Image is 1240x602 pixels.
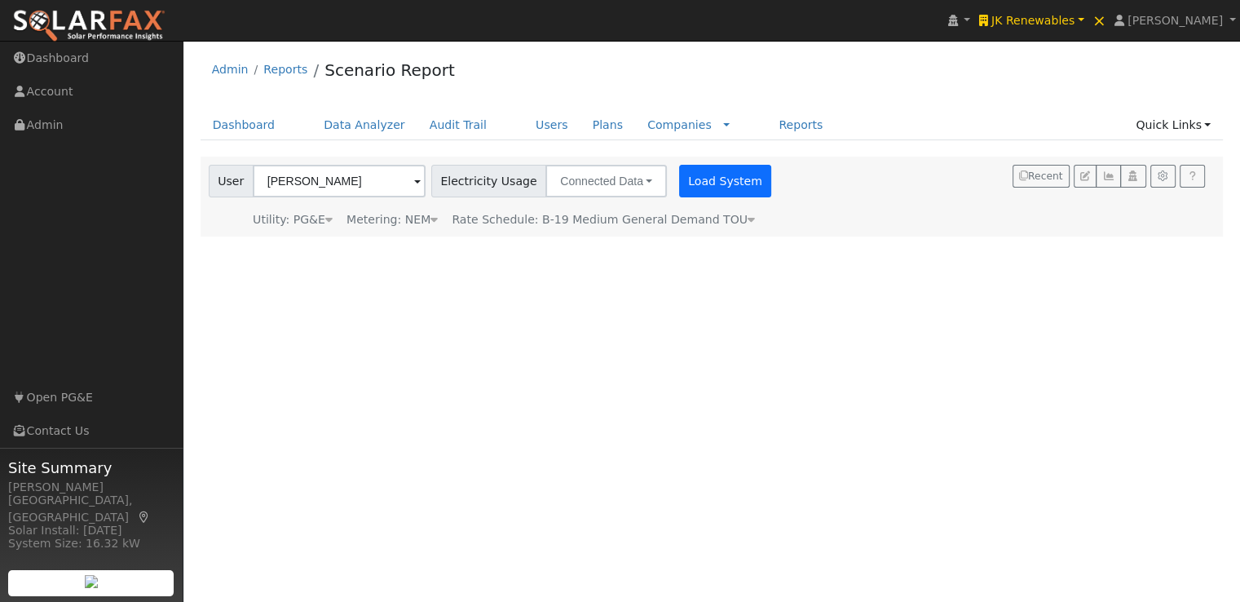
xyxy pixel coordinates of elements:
a: Users [523,110,580,140]
button: Multi-Series Graph [1096,165,1121,188]
div: Solar Install: [DATE] [8,522,174,539]
button: Edit User [1074,165,1097,188]
a: Scenario Report [324,60,455,80]
a: Help Link [1180,165,1205,188]
div: Metering: NEM [346,211,438,228]
button: Load System [679,165,772,197]
div: System Size: 16.32 kW [8,535,174,552]
span: Electricity Usage [431,165,546,197]
span: Site Summary [8,457,174,479]
span: Alias: HB19S [452,213,755,226]
a: Reports [766,110,835,140]
a: Companies [647,118,712,131]
div: [GEOGRAPHIC_DATA], [GEOGRAPHIC_DATA] [8,492,174,526]
input: Select a User [253,165,426,197]
a: Map [137,511,152,524]
a: Quick Links [1123,110,1223,140]
button: Recent [1013,165,1070,188]
button: Login As [1120,165,1145,188]
div: Utility: PG&E [253,211,333,228]
a: Dashboard [201,110,288,140]
span: [PERSON_NAME] [1127,14,1223,27]
a: Audit Trail [417,110,499,140]
a: Admin [212,63,249,76]
img: retrieve [85,575,98,588]
span: User [209,165,254,197]
a: Data Analyzer [311,110,417,140]
button: Settings [1150,165,1176,188]
a: Reports [263,63,307,76]
span: × [1092,11,1106,30]
img: SolarFax [12,9,165,43]
div: [PERSON_NAME] [8,479,174,496]
button: Connected Data [545,165,667,197]
a: Plans [580,110,635,140]
span: JK Renewables [991,14,1075,27]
